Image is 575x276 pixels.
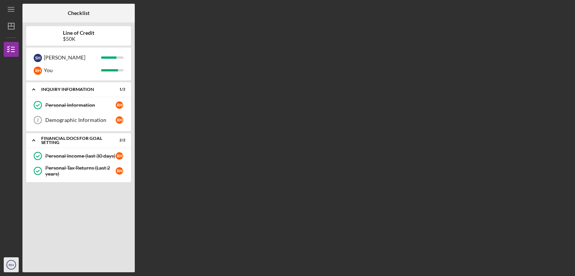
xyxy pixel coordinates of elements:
[30,148,127,163] a: Personal Income (last 30 days)RH
[44,64,101,77] div: You
[4,257,19,272] button: RH
[112,138,125,142] div: 2 / 2
[34,54,42,62] div: S H
[68,10,89,16] b: Checklist
[45,165,116,177] div: Personal Tax Returns (Last 2 years)
[63,30,94,36] b: Line of Credit
[116,152,123,160] div: R H
[112,87,125,92] div: 1 / 2
[45,117,116,123] div: Demographic Information
[41,136,107,145] div: Financial Docs for Goal Setting
[37,118,39,122] tspan: 2
[45,102,116,108] div: Personal Information
[63,36,94,42] div: $50K
[116,101,123,109] div: R H
[116,167,123,175] div: R H
[44,51,101,64] div: [PERSON_NAME]
[41,87,107,92] div: INQUIRY INFORMATION
[9,263,14,267] text: RH
[30,98,127,113] a: Personal InformationRH
[116,116,123,124] div: R H
[30,113,127,128] a: 2Demographic InformationRH
[34,67,42,75] div: R H
[45,153,116,159] div: Personal Income (last 30 days)
[30,163,127,178] a: Personal Tax Returns (Last 2 years)RH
